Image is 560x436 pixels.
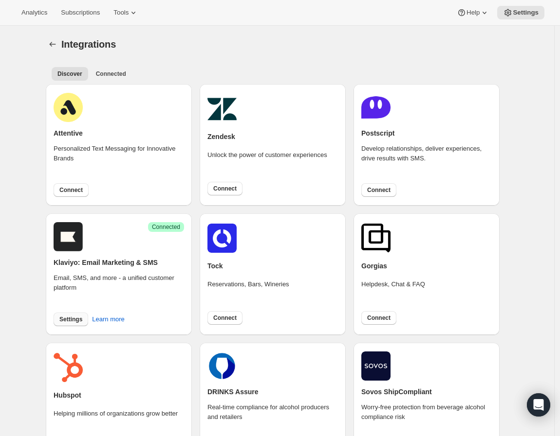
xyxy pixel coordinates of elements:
img: zendesk.png [207,94,237,123]
h2: DRINKS Assure [207,387,259,397]
button: All customers [52,67,88,81]
span: Integrations [61,39,116,50]
span: Connect [59,186,83,194]
button: Connect [54,183,89,197]
h2: Sovos ShipCompliant [361,387,432,397]
button: Tools [108,6,144,19]
button: Help [451,6,495,19]
img: hubspot.png [54,353,83,382]
button: Connect [207,182,243,195]
span: Settings [513,9,539,17]
span: Connect [213,314,237,322]
div: Unlock the power of customer experiences [207,150,327,174]
span: Connect [213,185,237,192]
span: Connected [152,223,180,231]
img: drinks.png [207,351,237,381]
img: tockicon.png [207,224,237,253]
h2: Attentive [54,128,83,138]
h2: Tock [207,261,223,271]
div: Real-time compliance for alcohol producers and retailers [207,402,338,436]
img: gorgias.png [361,224,391,253]
span: Tools [113,9,129,17]
button: Connect [361,183,396,197]
button: Analytics [16,6,53,19]
img: postscript.png [361,93,391,122]
button: Connect [361,311,396,325]
button: Settings [54,313,88,326]
div: Open Intercom Messenger [527,393,550,417]
span: Help [467,9,480,17]
span: Settings [59,315,82,323]
h2: Hubspot [54,390,81,400]
span: Learn more [92,314,124,324]
button: Settings [497,6,544,19]
img: attentive.png [54,93,83,122]
h2: Klaviyo: Email Marketing & SMS [54,258,158,267]
button: Subscriptions [55,6,106,19]
span: Connect [367,186,391,194]
div: Personalized Text Messaging for Innovative Brands [54,144,184,177]
h2: Zendesk [207,132,235,141]
button: Settings [46,37,59,51]
span: Subscriptions [61,9,100,17]
button: Learn more [86,312,130,327]
h2: Gorgias [361,261,387,271]
h2: Postscript [361,128,394,138]
span: Discover [57,70,82,78]
button: Connect [207,311,243,325]
div: Develop relationships, deliver experiences, drive results with SMS. [361,144,492,177]
div: Reservations, Bars, Wineries [207,279,289,303]
div: Helpdesk, Chat & FAQ [361,279,425,303]
span: Connected [96,70,126,78]
div: Worry-free protection from beverage alcohol compliance risk [361,402,492,436]
div: Helping millions of organizations grow better [54,409,178,432]
div: Email, SMS, and more - a unified customer platform [54,273,184,306]
img: shipcompliant.png [361,351,391,381]
span: Connect [367,314,391,322]
span: Analytics [21,9,47,17]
